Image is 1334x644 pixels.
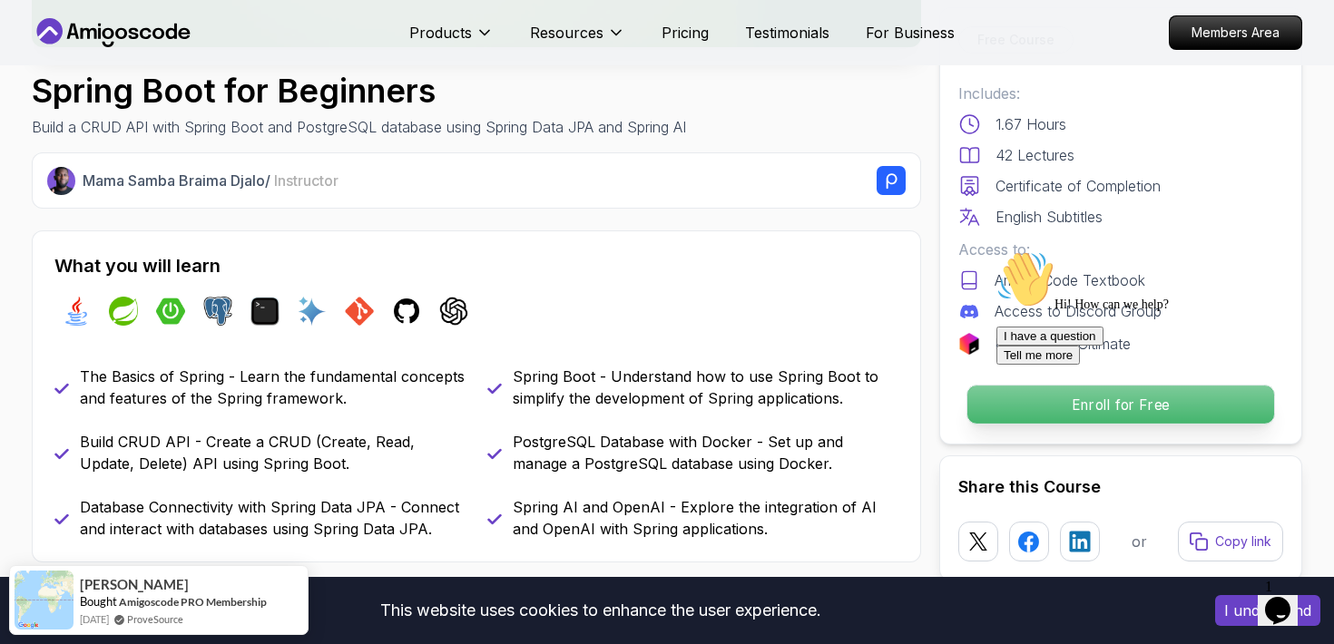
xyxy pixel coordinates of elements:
p: 42 Lectures [996,144,1074,166]
h2: What you will learn [54,253,898,278]
p: Products [409,22,472,44]
span: Bought [80,594,117,609]
p: Build a CRUD API with Spring Boot and PostgreSQL database using Spring Data JPA and Spring AI [32,116,686,138]
img: terminal logo [250,297,280,326]
p: Mama Samba Braima Djalo / [83,170,338,191]
h1: Spring Boot for Beginners [32,73,686,109]
p: The Basics of Spring - Learn the fundamental concepts and features of the Spring framework. [80,366,466,409]
img: provesource social proof notification image [15,571,74,629]
img: Nelson Djalo [47,167,75,195]
img: postgres logo [203,297,232,326]
a: ProveSource [127,611,183,627]
a: For Business [866,22,955,44]
p: English Subtitles [996,206,1103,228]
button: Products [409,22,494,58]
p: 1.67 Hours [996,113,1066,135]
a: Members Area [1169,15,1302,50]
img: ai logo [298,297,327,326]
p: Resources [530,22,603,44]
button: Tell me more [7,102,91,122]
img: :wave: [7,7,65,65]
a: Pricing [662,22,709,44]
span: [PERSON_NAME] [80,577,189,592]
button: Resources [530,22,625,58]
img: java logo [62,297,91,326]
span: Hi! How can we help? [7,54,180,68]
a: Testimonials [745,22,829,44]
p: Database Connectivity with Spring Data JPA - Connect and interact with databases using Spring Dat... [80,496,466,540]
p: Includes: [958,83,1283,104]
button: Accept cookies [1215,595,1320,626]
button: Enroll for Free [966,385,1275,424]
img: github logo [392,297,421,326]
img: spring-boot logo [156,297,185,326]
img: spring logo [109,297,138,326]
button: I have a question [7,83,114,102]
p: Access to: [958,239,1283,260]
h2: Share this Course [958,474,1283,500]
p: Spring Boot - Understand how to use Spring Boot to simplify the development of Spring applications. [513,366,898,409]
p: Spring AI and OpenAI - Explore the integration of AI and OpenAI with Spring applications. [513,496,898,540]
img: jetbrains logo [958,333,980,355]
img: git logo [345,297,374,326]
p: PostgreSQL Database with Docker - Set up and manage a PostgreSQL database using Docker. [513,431,898,474]
p: Build CRUD API - Create a CRUD (Create, Read, Update, Delete) API using Spring Boot. [80,431,466,474]
p: Enroll for Free [967,385,1274,424]
div: 👋Hi! How can we help?I have a questionTell me more [7,7,334,122]
a: Amigoscode PRO Membership [119,595,267,609]
span: Instructor [274,171,338,190]
p: Members Area [1170,16,1301,49]
span: [DATE] [80,611,109,627]
img: chatgpt logo [439,297,468,326]
iframe: chat widget [989,243,1316,562]
div: This website uses cookies to enhance the user experience. [14,590,1188,630]
iframe: chat widget [1258,571,1316,626]
p: Certificate of Completion [996,175,1161,197]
